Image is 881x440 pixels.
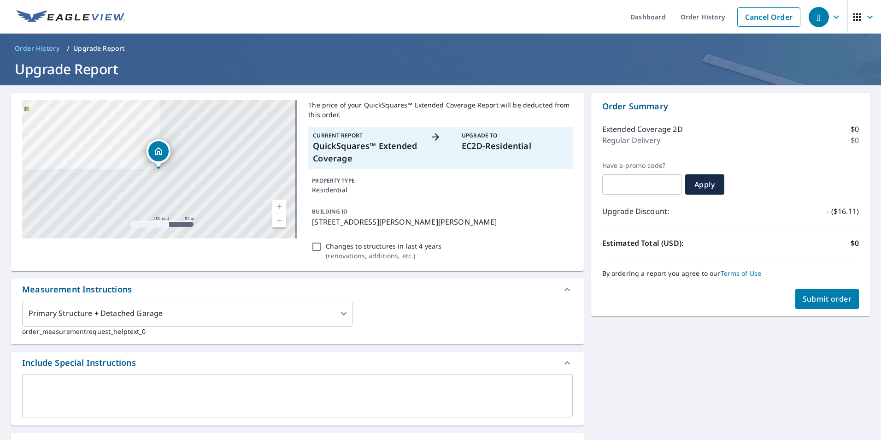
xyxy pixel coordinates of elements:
[602,124,683,135] p: Extended Coverage 2D
[11,352,584,374] div: Include Special Instructions
[73,44,124,53] p: Upgrade Report
[602,161,681,170] label: Have a promo code?
[737,7,800,27] a: Cancel Order
[147,139,170,168] div: Dropped pin, building 1, Residential property, 5580 Hankins Rd Williams, CA 95987
[827,206,859,217] p: - ($16.11)
[326,241,441,251] p: Changes to structures in last 4 years
[272,200,286,214] a: Current Level 17, Zoom In
[721,269,762,278] a: Terms of Use
[17,10,125,24] img: EV Logo
[22,327,573,336] p: order_measurementrequest_helptext_0
[312,216,569,227] p: [STREET_ADDRESS][PERSON_NAME][PERSON_NAME]
[602,206,731,217] p: Upgrade Discount:
[685,174,724,195] button: Apply
[15,44,59,53] span: Order History
[462,131,568,140] p: Upgrade To
[67,43,70,54] li: /
[462,140,568,152] p: EC2D-Residential
[851,238,859,249] p: $0
[326,251,441,261] p: ( renovations, additions, etc. )
[312,177,569,185] p: PROPERTY TYPE
[803,294,852,304] span: Submit order
[602,135,660,146] p: Regular Delivery
[313,140,419,165] p: QuickSquares™ Extended Coverage
[11,279,584,301] div: Measurement Instructions
[11,59,870,78] h1: Upgrade Report
[272,214,286,227] a: Current Level 17, Zoom Out
[602,238,731,249] p: Estimated Total (USD):
[308,100,572,119] p: The price of your QuickSquares™ Extended Coverage Report will be deducted from this order.
[22,283,132,296] div: Measurement Instructions
[11,41,63,56] a: Order History
[602,100,859,113] p: Order Summary
[809,7,829,27] div: JJ
[22,357,136,369] div: Include Special Instructions
[11,41,870,56] nav: breadcrumb
[312,185,569,195] p: Residential
[693,179,717,190] span: Apply
[851,135,859,146] p: $0
[602,269,859,278] p: By ordering a report you agree to our
[312,208,347,215] p: BUILDING ID
[851,124,859,135] p: $0
[795,289,859,309] button: Submit order
[313,131,419,140] p: Current Report
[22,301,352,327] div: Primary Structure + Detached Garage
